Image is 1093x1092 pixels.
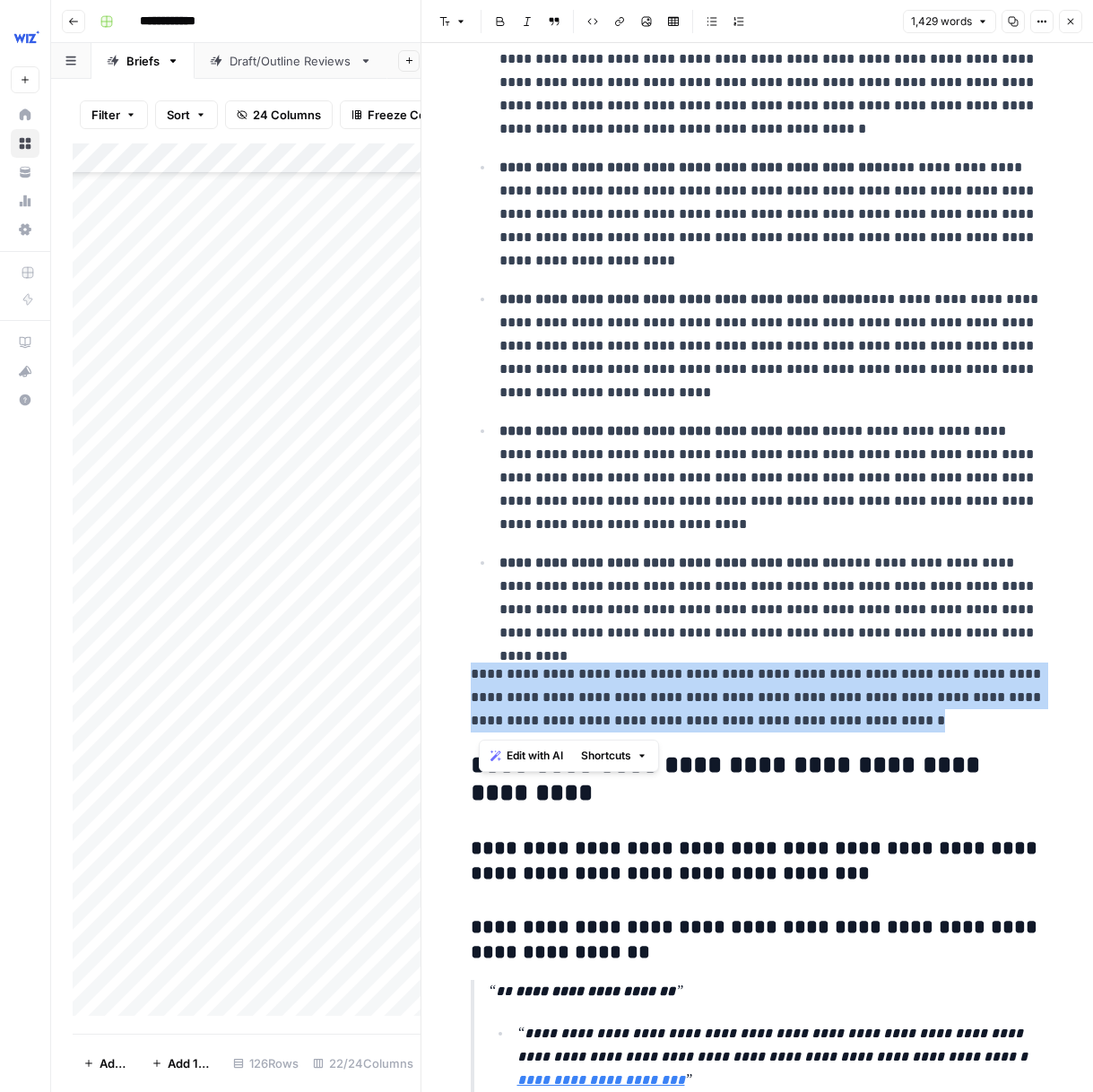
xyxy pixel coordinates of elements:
button: Freeze Columns [340,100,472,129]
button: 24 Columns [225,100,333,129]
a: AirOps Academy [11,328,39,357]
div: 22/24 Columns [306,1049,421,1078]
span: Add Row [100,1054,130,1072]
button: Add Row [73,1049,141,1078]
button: What's new? [11,357,39,386]
a: Settings [11,215,39,244]
span: Filter [91,106,120,124]
a: Home [11,100,39,129]
img: Wiz Logo [11,21,43,53]
div: 126 Rows [226,1049,306,1078]
span: 1,429 words [911,13,972,30]
button: Add 10 Rows [141,1049,226,1078]
span: Edit with AI [507,748,563,764]
a: Your Data [11,158,39,186]
div: What's new? [12,358,39,385]
button: Workspace: Wiz [11,14,39,59]
div: Draft/Outline Reviews [230,52,352,70]
a: Usage [11,186,39,215]
span: Sort [167,106,190,124]
div: Briefs [126,52,160,70]
button: Help + Support [11,386,39,414]
a: Draft/Outline Reviews [195,43,387,79]
span: Add 10 Rows [168,1054,215,1072]
button: Filter [80,100,148,129]
a: Browse [11,129,39,158]
span: 24 Columns [253,106,321,124]
button: Sort [155,100,218,129]
button: 1,429 words [903,10,996,33]
button: Edit with AI [483,744,570,767]
a: Briefs [91,43,195,79]
span: Freeze Columns [368,106,460,124]
button: Shortcuts [574,744,655,767]
span: Shortcuts [581,748,631,764]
